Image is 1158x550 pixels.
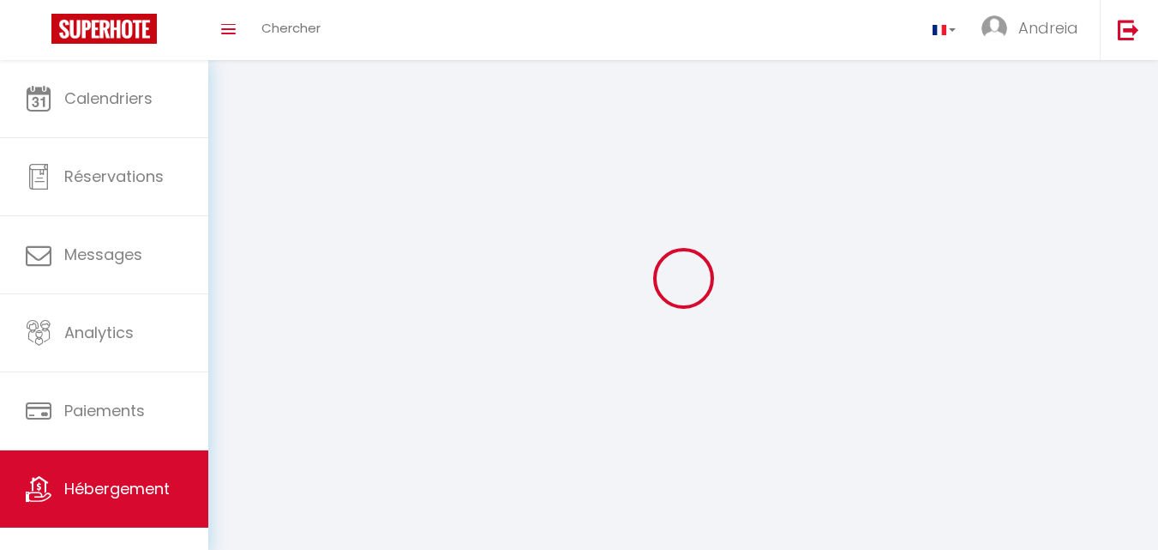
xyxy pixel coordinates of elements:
img: Super Booking [51,14,157,44]
span: Andreia [1018,17,1078,39]
span: Hébergement [64,478,170,499]
span: Chercher [261,19,321,37]
span: Calendriers [64,88,153,109]
span: Paiements [64,400,145,421]
img: logout [1118,19,1139,40]
span: Réservations [64,166,164,187]
span: Analytics [64,322,134,343]
img: ... [981,15,1007,41]
span: Messages [64,244,142,265]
